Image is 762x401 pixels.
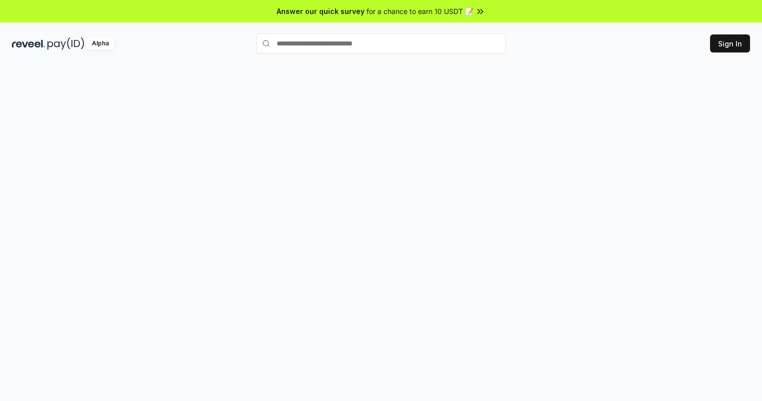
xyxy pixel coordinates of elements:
span: for a chance to earn 10 USDT 📝 [367,6,473,16]
button: Sign In [710,34,750,52]
img: reveel_dark [12,37,45,50]
div: Alpha [86,37,114,50]
span: Answer our quick survey [277,6,365,16]
img: pay_id [47,37,84,50]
